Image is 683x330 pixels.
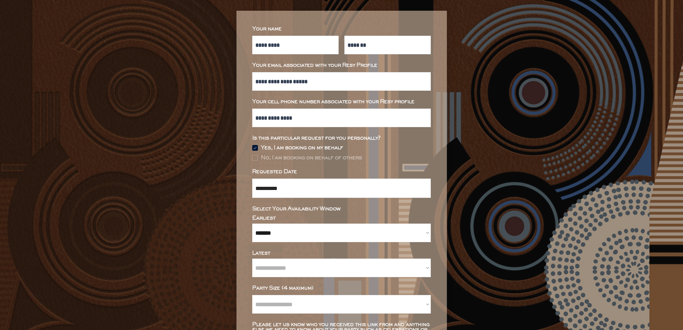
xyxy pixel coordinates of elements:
div: Yes, I am booking on my behalf [261,145,343,150]
div: Your cell phone number associated with your Resy profile [252,99,431,104]
div: Requested Date [252,169,431,174]
div: Latest [252,251,431,256]
div: Party Size (4 maximum) [252,286,431,291]
div: Earliest [252,216,431,221]
img: Rectangle%20315%20%281%29.svg [252,155,258,161]
div: Your email associated with your Resy Profile [252,63,431,68]
div: Select Your Availability Window [252,206,431,211]
div: No, I am booking on behalf of others [261,155,362,160]
div: Your name [252,26,431,31]
div: Is this particular request for you personally? [252,136,431,141]
img: Group%2048096532.svg [252,145,258,151]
